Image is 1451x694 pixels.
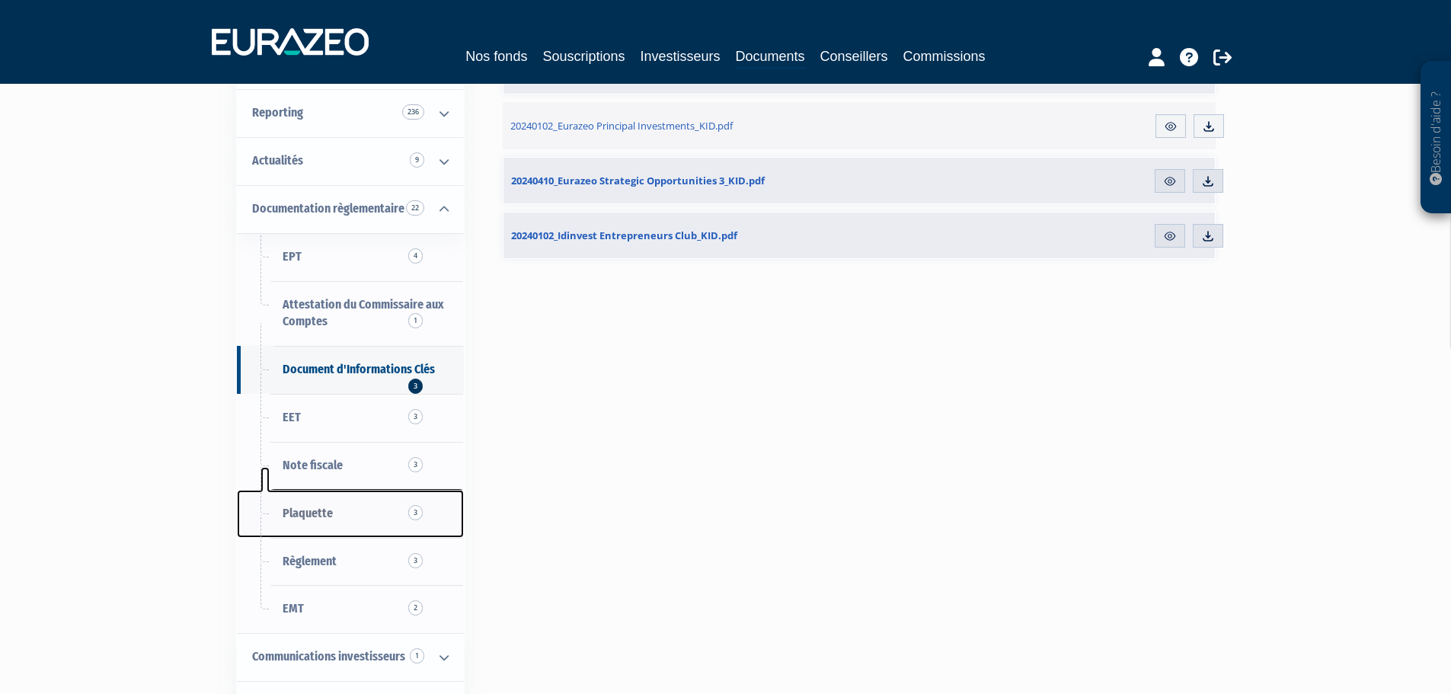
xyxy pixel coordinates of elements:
[252,201,404,216] span: Documentation règlementaire
[237,442,464,490] a: Note fiscale3
[237,281,464,347] a: Attestation du Commissaire aux Comptes1
[237,538,464,586] a: Règlement3
[408,505,423,520] span: 3
[402,104,424,120] span: 236
[252,649,405,664] span: Communications investisseurs
[237,585,464,633] a: EMT2
[408,409,423,424] span: 3
[640,46,720,67] a: Investisseurs
[283,362,435,376] span: Document d'Informations Clés
[410,648,424,664] span: 1
[252,153,303,168] span: Actualités
[408,553,423,568] span: 3
[237,89,464,137] a: Reporting 236
[237,137,464,185] a: Actualités 9
[406,200,424,216] span: 22
[1201,229,1215,243] img: download.svg
[542,46,625,67] a: Souscriptions
[820,46,888,67] a: Conseillers
[237,490,464,538] a: Plaquette3
[503,213,951,258] a: 20240102_Idinvest Entrepreneurs Club_KID.pdf
[408,457,423,472] span: 3
[283,410,301,424] span: EET
[510,119,733,133] span: 20240102_Eurazeo Principal Investments_KID.pdf
[736,46,805,69] a: Documents
[410,152,424,168] span: 9
[408,379,423,394] span: 3
[237,394,464,442] a: EET3
[283,249,302,264] span: EPT
[408,313,423,328] span: 1
[283,506,333,520] span: Plaquette
[283,458,343,472] span: Note fiscale
[903,46,986,67] a: Commissions
[408,248,423,264] span: 4
[1427,69,1445,206] p: Besoin d'aide ?
[237,233,464,281] a: EPT4
[283,601,304,616] span: EMT
[237,346,464,394] a: Document d'Informations Clés3
[212,28,369,56] img: 1732889491-logotype_eurazeo_blanc_rvb.png
[1201,174,1215,188] img: download.svg
[237,633,464,681] a: Communications investisseurs 1
[283,297,444,329] span: Attestation du Commissaire aux Comptes
[283,554,337,568] span: Règlement
[465,46,527,67] a: Nos fonds
[237,185,464,233] a: Documentation règlementaire 22
[1163,229,1177,243] img: eye.svg
[1163,174,1177,188] img: eye.svg
[503,158,951,203] a: 20240410_Eurazeo Strategic Opportunities 3_KID.pdf
[252,105,303,120] span: Reporting
[1164,120,1178,133] img: eye.svg
[1202,120,1216,133] img: download.svg
[408,600,423,616] span: 2
[511,174,765,187] span: 20240410_Eurazeo Strategic Opportunities 3_KID.pdf
[511,229,737,242] span: 20240102_Idinvest Entrepreneurs Club_KID.pdf
[503,102,952,149] a: 20240102_Eurazeo Principal Investments_KID.pdf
